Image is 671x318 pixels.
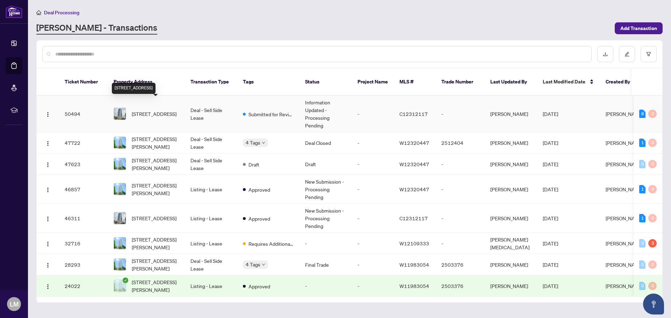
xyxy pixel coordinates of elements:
div: 0 [648,160,657,168]
div: [STREET_ADDRESS] [112,83,156,94]
span: [STREET_ADDRESS] [132,214,176,222]
td: 46857 [59,175,108,204]
button: Open asap [643,294,664,315]
img: Logo [45,187,51,193]
span: [STREET_ADDRESS][PERSON_NAME] [132,135,179,150]
td: - [352,233,394,254]
img: Logo [45,162,51,168]
span: [PERSON_NAME] [606,215,643,221]
button: edit [619,46,635,62]
span: W11983054 [399,283,429,289]
td: - [436,204,485,233]
td: New Submission - Processing Pending [300,175,352,204]
td: Deal - Sell Side Lease [185,154,237,175]
span: Requires Additional Docs [248,240,294,247]
button: Logo [42,158,53,170]
span: down [262,141,265,145]
div: 3 [648,239,657,247]
td: [PERSON_NAME] [485,132,537,154]
span: [DATE] [543,215,558,221]
div: 0 [648,260,657,269]
th: Project Name [352,68,394,96]
button: Logo [42,137,53,148]
span: [STREET_ADDRESS][PERSON_NAME] [132,156,179,172]
div: 1 [639,185,645,193]
span: [PERSON_NAME] [606,240,643,246]
td: [PERSON_NAME][MEDICAL_DATA] [485,233,537,254]
td: 47722 [59,132,108,154]
th: MLS # [394,68,436,96]
img: thumbnail-img [114,158,126,170]
td: 2503376 [436,254,485,275]
div: 0 [648,110,657,118]
td: [PERSON_NAME] [485,175,537,204]
td: 2512404 [436,132,485,154]
td: - [436,96,485,132]
span: [STREET_ADDRESS][PERSON_NAME] [132,236,179,251]
span: [PERSON_NAME] [606,283,643,289]
button: Logo [42,108,53,119]
span: [STREET_ADDRESS][PERSON_NAME] [132,182,179,197]
td: - [436,175,485,204]
span: [STREET_ADDRESS][PERSON_NAME] [132,257,179,272]
td: Listing - Lease [185,204,237,233]
td: 47623 [59,154,108,175]
img: Logo [45,112,51,117]
img: thumbnail-img [114,137,126,149]
img: logo [6,5,22,18]
td: 50494 [59,96,108,132]
th: Property Address [108,68,185,96]
td: - [352,204,394,233]
span: home [36,10,41,15]
span: [PERSON_NAME] [606,186,643,192]
td: - [352,254,394,275]
img: Logo [45,284,51,289]
a: [PERSON_NAME] - Transactions [36,22,157,35]
td: [PERSON_NAME] [485,275,537,297]
div: 1 [639,214,645,222]
span: W12320447 [399,140,429,146]
img: thumbnail-img [114,183,126,195]
td: 46311 [59,204,108,233]
img: thumbnail-img [114,259,126,271]
th: Last Modified Date [537,68,600,96]
div: 0 [639,260,645,269]
th: Trade Number [436,68,485,96]
td: Deal - Sell Side Lease [185,132,237,154]
th: Last Updated By [485,68,537,96]
td: - [352,175,394,204]
span: [DATE] [543,283,558,289]
img: Logo [45,141,51,146]
span: [DATE] [543,161,558,167]
span: edit [625,52,629,57]
td: [PERSON_NAME] [485,254,537,275]
img: thumbnail-img [114,280,126,292]
td: - [352,275,394,297]
span: 4 Tags [246,260,260,268]
span: Add Transaction [620,23,657,34]
img: thumbnail-img [114,237,126,249]
td: - [436,233,485,254]
td: Listing - Lease [185,275,237,297]
td: 32716 [59,233,108,254]
td: [PERSON_NAME] [485,96,537,132]
div: 0 [648,214,657,222]
span: Approved [248,186,270,193]
span: [DATE] [543,111,558,117]
span: W12320447 [399,161,429,167]
td: Listing - Lease [185,233,237,254]
img: thumbnail-img [114,212,126,224]
th: Ticket Number [59,68,108,96]
img: thumbnail-img [114,108,126,120]
span: [PERSON_NAME] [606,161,643,167]
button: Add Transaction [615,22,663,34]
th: Tags [237,68,300,96]
div: 0 [648,282,657,290]
button: Logo [42,259,53,270]
div: 0 [648,185,657,193]
td: Draft [300,154,352,175]
span: [DATE] [543,186,558,192]
span: Submitted for Review [248,110,294,118]
td: Listing - Lease [185,175,237,204]
button: Logo [42,184,53,195]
